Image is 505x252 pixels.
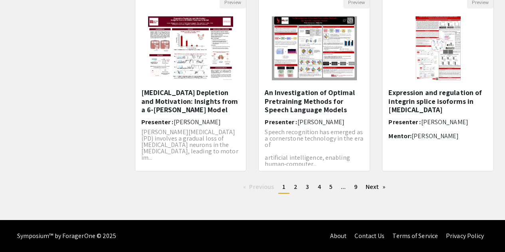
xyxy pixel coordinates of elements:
span: [PERSON_NAME] [412,132,459,140]
h6: Presenter : [141,118,240,126]
span: ... [341,183,346,191]
h5: An Investigation of Optimal Pretraining Methods for Speech Language Models [265,88,364,114]
img: <p class="ql-align-center"><span style="background-color: transparent; color: rgb(0, 0, 0);">Expr... [408,8,469,88]
span: 9 [354,183,357,191]
p: Speech recognition has emerged as a cornerstone technology in the era of [265,129,364,148]
span: 5 [329,183,333,191]
span: 3 [306,183,309,191]
iframe: Chat [6,216,34,246]
a: Contact Us [354,232,384,240]
a: Privacy Policy [446,232,484,240]
img: <p><span style="color: rgb(34, 34, 34);">An Investigation of Optimal Pretraining Methods for Spee... [264,8,365,88]
p: artificial intelligence, enabling human-computer... [265,155,364,167]
h6: Presenter : [388,118,487,126]
p: [PERSON_NAME][MEDICAL_DATA] (PD) involves a gradual loss of [MEDICAL_DATA] neurons in the [MEDICA... [141,129,240,161]
h5: Expression and regulation of integrin splice isoforms in [MEDICAL_DATA] [388,88,487,114]
img: <p>Dopamine Depletion and Motivation: Insights from a 6-OHDA Parkinson’s Model</p> [140,8,241,88]
div: Symposium™ by ForagerOne © 2025 [17,220,117,252]
h6: Presenter : [265,118,364,126]
span: 2 [294,183,297,191]
span: Previous [249,183,274,191]
span: 4 [318,183,321,191]
span: 1 [282,183,285,191]
h5: [MEDICAL_DATA] Depletion and Motivation: Insights from a 6-[PERSON_NAME] Model [141,88,240,114]
a: Next page [362,181,389,193]
span: [PERSON_NAME] [297,118,345,126]
ul: Pagination [135,181,494,194]
span: [PERSON_NAME] [421,118,468,126]
a: Terms of Service [392,232,438,240]
span: Mentor: [388,132,412,140]
a: About [330,232,347,240]
span: [PERSON_NAME] [174,118,221,126]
